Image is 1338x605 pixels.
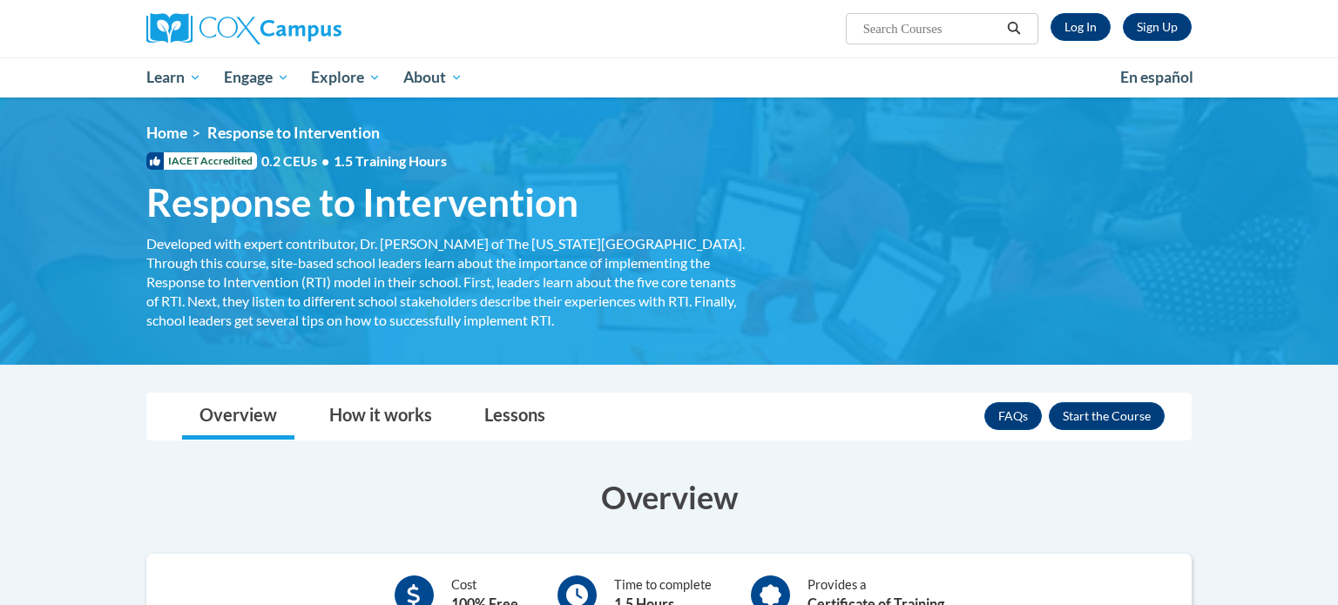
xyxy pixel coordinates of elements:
button: Search [1001,18,1027,39]
a: Register [1123,13,1192,41]
span: 1.5 Training Hours [334,152,447,169]
a: How it works [312,393,449,440]
a: En español [1109,59,1205,96]
div: Developed with expert contributor, Dr. [PERSON_NAME] of The [US_STATE][GEOGRAPHIC_DATA]. Through ... [146,234,747,330]
img: Cox Campus [146,13,341,44]
a: Explore [300,57,392,97]
span: 0.2 CEUs [261,151,447,171]
span: Response to Intervention [146,179,578,225]
button: Enroll [1049,402,1165,430]
span: About [403,67,463,88]
a: Cox Campus [146,13,477,44]
span: IACET Accredited [146,152,257,170]
span: Engage [224,67,289,88]
div: Main menu [120,57,1218,97]
h3: Overview [146,475,1192,519]
span: • [321,152,329,169]
span: Response to Intervention [207,124,380,142]
a: Lessons [467,393,563,440]
a: Log In [1051,13,1111,41]
a: About [392,57,474,97]
span: En español [1120,68,1193,86]
input: Search Courses [862,18,1001,39]
span: Explore [311,67,381,88]
span: Learn [146,67,201,88]
a: Engage [213,57,301,97]
a: Learn [135,57,213,97]
a: Home [146,124,187,142]
a: FAQs [984,402,1042,430]
a: Overview [182,393,294,440]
